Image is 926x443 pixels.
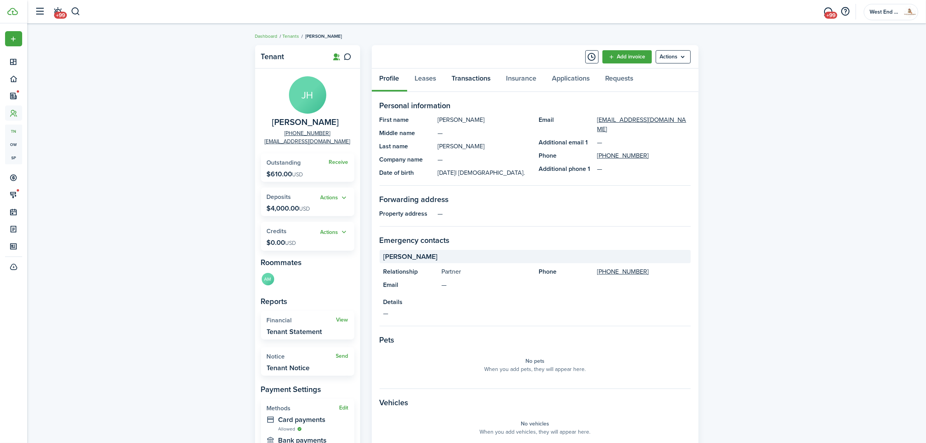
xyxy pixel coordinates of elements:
[438,115,531,125] panel-main-description: [PERSON_NAME]
[5,151,22,164] a: sp
[267,170,303,178] p: $610.00
[438,209,691,218] panel-main-description: —
[597,151,649,160] a: [PHONE_NUMBER]
[336,317,348,323] a: View
[267,317,336,324] widget-stats-title: Financial
[289,76,326,114] avatar-text: JH
[267,192,291,201] span: Deposits
[544,69,598,92] a: Applications
[261,257,354,268] panel-main-subtitle: Roommates
[598,69,641,92] a: Requests
[320,228,348,237] button: Actions
[383,251,438,262] span: [PERSON_NAME]
[278,416,348,424] widget-stats-description: Card payments
[54,12,67,19] span: +99
[539,267,593,276] panel-main-title: Phone
[383,280,438,290] panel-main-title: Email
[320,193,348,202] button: Open menu
[33,4,47,19] button: Open sidebar
[267,158,301,167] span: Outstanding
[265,137,350,146] a: [EMAIL_ADDRESS][DOMAIN_NAME]
[278,425,296,432] span: Allowed
[5,31,22,46] button: Open menu
[285,129,331,137] a: [PHONE_NUMBER]
[261,295,354,307] panel-main-subtitle: Reports
[407,69,444,92] a: Leases
[380,128,434,138] panel-main-title: Middle name
[267,239,296,246] p: $0.00
[484,365,586,373] panel-main-placeholder-description: When you add pets, they will appear here.
[383,267,438,276] panel-main-title: Relationship
[329,159,348,165] a: Receive
[380,155,434,164] panel-main-title: Company name
[267,353,336,360] widget-stats-title: Notice
[904,6,916,18] img: West End Property Management
[255,33,278,40] a: Dashboard
[824,12,837,19] span: +99
[380,100,691,111] panel-main-section-title: Personal information
[380,209,434,218] panel-main-title: Property address
[272,118,339,127] span: Jamal Holloway
[267,405,340,412] widget-stats-title: Methods
[456,168,525,177] span: | [DEMOGRAPHIC_DATA].
[320,228,348,237] button: Open menu
[539,115,593,134] panel-main-title: Email
[585,50,599,63] button: Timeline
[267,227,287,236] span: Credits
[336,353,348,359] a: Send
[539,138,593,147] panel-main-title: Additional email 1
[444,69,499,92] a: Transactions
[438,142,531,151] panel-main-description: [PERSON_NAME]
[602,50,652,63] a: Add invoice
[499,69,544,92] a: Insurance
[71,5,81,18] button: Search
[285,239,296,247] span: USD
[656,50,691,63] button: Open menu
[380,234,691,246] panel-main-section-title: Emergency contacts
[51,2,65,22] a: Notifications
[438,155,531,164] panel-main-description: —
[7,8,18,15] img: TenantCloud
[656,50,691,63] menu-btn: Actions
[380,193,691,205] panel-main-section-title: Forwarding address
[839,5,852,18] button: Open resource center
[597,115,691,134] a: [EMAIL_ADDRESS][DOMAIN_NAME]
[539,151,593,160] panel-main-title: Phone
[299,205,310,213] span: USD
[340,405,348,411] button: Edit
[821,2,836,22] a: Messaging
[442,267,531,276] panel-main-description: Partner
[261,383,354,395] panel-main-subtitle: Payment Settings
[480,428,590,436] panel-main-placeholder-description: When you add vehicles, they will appear here.
[438,168,531,178] panel-main-description: [DATE]
[597,267,649,276] a: [PHONE_NUMBER]
[438,128,531,138] panel-main-description: —
[267,364,310,372] widget-stats-description: Tenant Notice
[267,328,322,336] widget-stats-description: Tenant Statement
[870,9,901,15] span: West End Property Management
[380,397,691,408] panel-main-section-title: Vehicles
[383,309,687,318] panel-main-description: —
[380,142,434,151] panel-main-title: Last name
[380,115,434,125] panel-main-title: First name
[5,138,22,151] a: ow
[306,33,342,40] span: [PERSON_NAME]
[380,334,691,346] panel-main-section-title: Pets
[539,164,593,174] panel-main-title: Additional phone 1
[261,272,275,288] a: AM
[521,420,549,428] panel-main-placeholder-title: No vehicles
[320,193,348,202] button: Actions
[525,357,544,365] panel-main-placeholder-title: No pets
[383,297,687,307] panel-main-title: Details
[292,171,303,179] span: USD
[267,204,310,212] p: $4,000.00
[262,273,274,285] avatar-text: AM
[5,125,22,138] a: tn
